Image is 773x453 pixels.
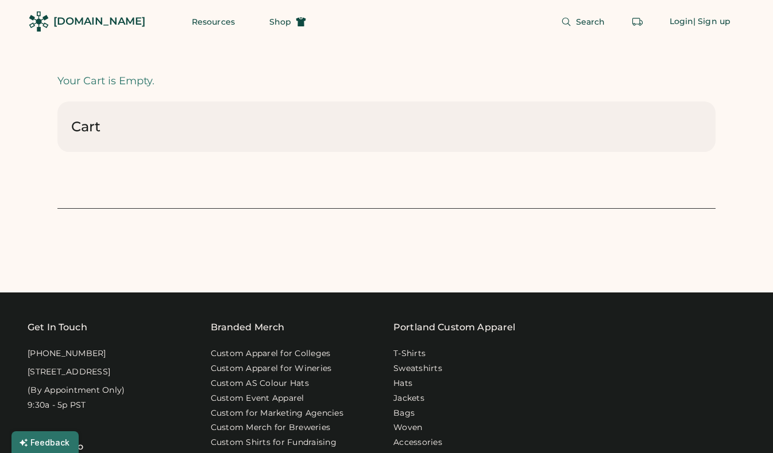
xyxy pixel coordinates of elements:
[670,16,694,28] div: Login
[718,401,768,451] iframe: Front Chat
[211,437,337,448] a: Custom Shirts for Fundraising
[393,321,515,334] a: Portland Custom Apparel
[53,14,145,29] div: [DOMAIN_NAME]
[211,408,343,419] a: Custom for Marketing Agencies
[393,363,442,374] a: Sweatshirts
[211,378,309,389] a: Custom AS Colour Hats
[269,18,291,26] span: Shop
[211,363,332,374] a: Custom Apparel for Wineries
[178,10,249,33] button: Resources
[393,348,426,360] a: T-Shirts
[57,75,154,88] div: Your Cart is Empty.
[28,400,86,411] div: 9:30a - 5p PST
[211,422,331,434] a: Custom Merch for Breweries
[211,348,331,360] a: Custom Apparel for Colleges
[28,385,125,396] div: (By Appointment Only)
[547,10,619,33] button: Search
[256,10,320,33] button: Shop
[393,422,422,434] a: Woven
[29,11,49,32] img: Rendered Logo - Screens
[576,18,605,26] span: Search
[28,366,110,378] div: [STREET_ADDRESS]
[28,348,106,360] div: [PHONE_NUMBER]
[393,437,442,448] a: Accessories
[211,321,285,334] div: Branded Merch
[71,118,101,136] div: Cart
[28,321,87,334] div: Get In Touch
[393,378,412,389] a: Hats
[693,16,731,28] div: | Sign up
[393,393,424,404] a: Jackets
[626,10,649,33] button: Retrieve an order
[211,393,304,404] a: Custom Event Apparel
[393,408,415,419] a: Bags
